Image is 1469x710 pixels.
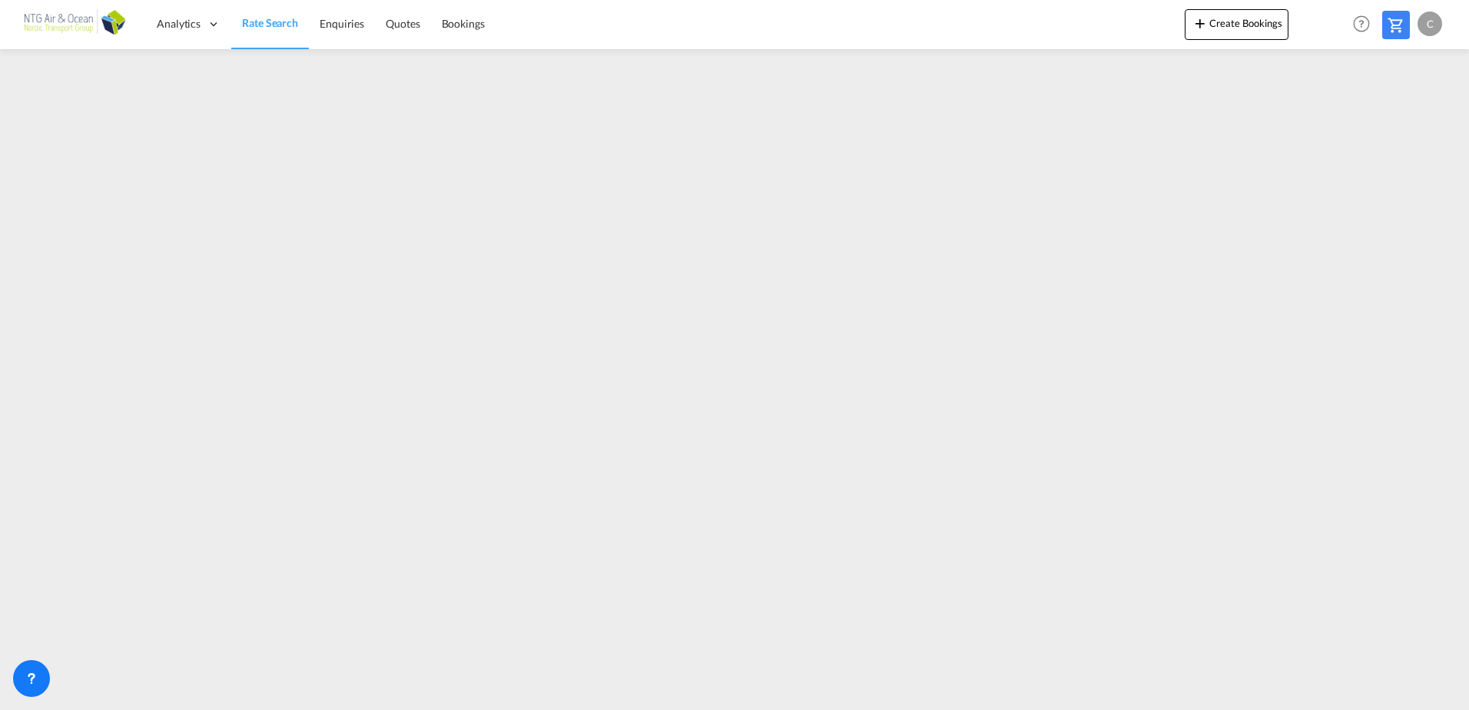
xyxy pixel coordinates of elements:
[386,17,419,30] span: Quotes
[1185,9,1288,40] button: icon-plus 400-fgCreate Bookings
[1191,14,1209,32] md-icon: icon-plus 400-fg
[442,17,485,30] span: Bookings
[320,17,364,30] span: Enquiries
[1418,12,1442,36] div: C
[1348,11,1382,38] div: Help
[1348,11,1374,37] span: Help
[157,16,201,32] span: Analytics
[23,7,127,41] img: af31b1c0b01f11ecbc353f8e72265e29.png
[242,16,298,29] span: Rate Search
